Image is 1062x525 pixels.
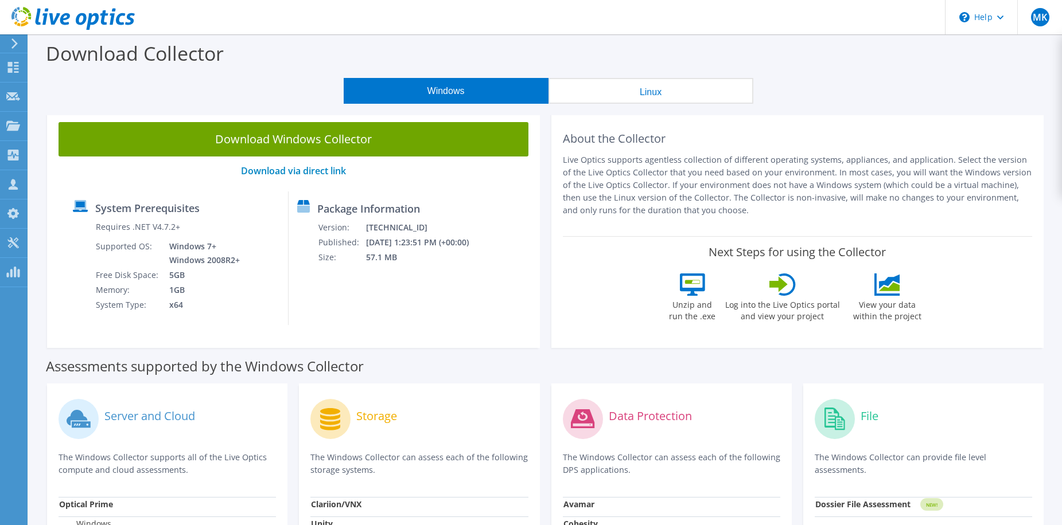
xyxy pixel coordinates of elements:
[59,499,113,510] strong: Optical Prime
[548,78,753,104] button: Linux
[563,499,594,510] strong: Avamar
[815,499,911,510] strong: Dossier File Assessment
[563,154,1033,217] p: Live Optics supports agentless collection of different operating systems, appliances, and applica...
[96,221,180,233] label: Requires .NET V4.7.2+
[95,283,161,297] td: Memory:
[609,410,692,422] label: Data Protection
[959,12,970,22] svg: \n
[365,235,484,250] td: [DATE] 1:23:51 PM (+00:00)
[925,502,937,508] tspan: NEW!
[318,235,365,250] td: Published:
[310,451,528,476] p: The Windows Collector can assess each of the following storage systems.
[59,122,528,156] a: Download Windows Collector
[59,451,276,476] p: The Windows Collector supports all of the Live Optics compute and cloud assessments.
[46,361,364,372] label: Assessments supported by the Windows Collector
[161,239,242,268] td: Windows 7+ Windows 2008R2+
[95,239,161,268] td: Supported OS:
[563,132,1033,146] h2: About the Collector
[318,220,365,235] td: Version:
[46,40,224,66] label: Download Collector
[317,203,420,214] label: Package Information
[563,451,780,476] p: The Windows Collector can assess each of the following DPS applications.
[95,202,200,214] label: System Prerequisites
[161,297,242,312] td: x64
[95,297,161,312] td: System Type:
[666,296,719,322] label: Unzip and run the .exe
[311,499,361,510] strong: Clariion/VNX
[104,410,195,422] label: Server and Cloud
[709,245,886,259] label: Next Steps for using the Collector
[725,296,841,322] label: Log into the Live Optics portal and view your project
[365,220,484,235] td: [TECHNICAL_ID]
[318,250,365,265] td: Size:
[846,296,929,322] label: View your data within the project
[241,164,346,177] a: Download via direct link
[356,410,397,422] label: Storage
[161,268,242,283] td: 5GB
[365,250,484,265] td: 57.1 MB
[95,268,161,283] td: Free Disk Space:
[861,410,878,422] label: File
[1031,8,1049,26] span: MK
[161,283,242,297] td: 1GB
[344,78,548,104] button: Windows
[815,451,1032,476] p: The Windows Collector can provide file level assessments.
